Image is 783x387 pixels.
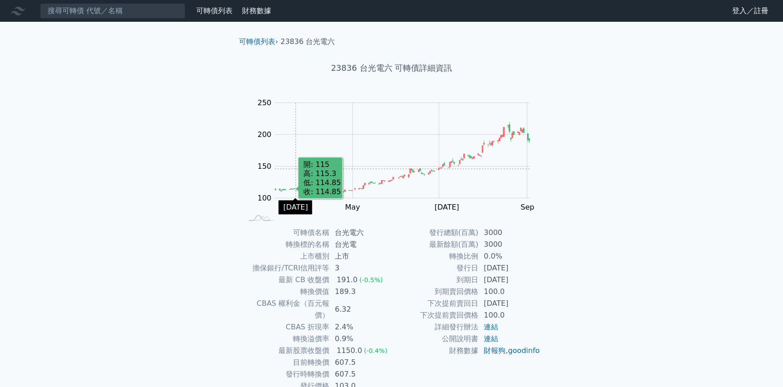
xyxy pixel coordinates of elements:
tspan: Sep [520,203,534,211]
td: 擔保銀行/TCRI信用評等 [243,262,329,274]
td: 下次提前賣回價格 [391,309,478,321]
td: 最新餘額(百萬) [391,239,478,250]
td: 最新 CB 收盤價 [243,274,329,286]
td: 台光電 [329,239,391,250]
tspan: 250 [258,98,272,107]
td: 3000 [478,227,540,239]
a: 可轉債列表 [239,37,275,46]
span: (-0.5%) [359,276,383,284]
td: [DATE] [478,274,540,286]
a: 財報狗 [484,346,505,355]
td: 2.4% [329,321,391,333]
li: › [239,36,278,47]
td: 100.0 [478,309,540,321]
td: 轉換價值 [243,286,329,298]
td: 6.32 [329,298,391,321]
td: 最新股票收盤價 [243,345,329,357]
td: 發行總額(百萬) [391,227,478,239]
td: 3 [329,262,391,274]
td: 可轉債名稱 [243,227,329,239]
td: 0.0% [478,250,540,262]
td: 100.0 [478,286,540,298]
td: 財務數據 [391,345,478,357]
td: 到期日 [391,274,478,286]
td: CBAS 折現率 [243,321,329,333]
tspan: 150 [258,162,272,171]
td: 發行日 [391,262,478,274]
td: 轉換比例 [391,250,478,262]
td: 189.3 [329,286,391,298]
td: 607.5 [329,368,391,380]
a: 連結 [484,323,498,331]
td: 轉換標的名稱 [243,239,329,250]
td: 台光電六 [329,227,391,239]
a: goodinfo [508,346,540,355]
tspan: [DATE] [435,203,459,211]
td: [DATE] [478,262,540,274]
tspan: 100 [258,194,272,202]
td: 3000 [478,239,540,250]
tspan: May [345,203,360,211]
td: 發行時轉換價 [243,368,329,380]
span: (-0.4%) [364,347,387,354]
td: 到期賣回價格 [391,286,478,298]
td: 詳細發行辦法 [391,321,478,333]
td: 上市 [329,250,391,262]
div: 1150.0 [335,345,364,357]
a: 財務數據 [242,6,271,15]
td: 目前轉換價 [243,357,329,368]
g: Chart [253,98,544,230]
a: 可轉債列表 [196,6,233,15]
td: , [478,345,540,357]
td: [DATE] [478,298,540,309]
li: 23836 台光電六 [281,36,335,47]
td: CBAS 權利金（百元報價） [243,298,329,321]
td: 轉換溢價率 [243,333,329,345]
tspan: 200 [258,130,272,139]
h1: 23836 台光電六 可轉債詳細資訊 [232,62,551,74]
a: 連結 [484,334,498,343]
div: 191.0 [335,274,359,286]
td: 上市櫃別 [243,250,329,262]
td: 607.5 [329,357,391,368]
input: 搜尋可轉債 代號／名稱 [40,3,185,19]
a: 登入／註冊 [725,4,776,18]
td: 0.9% [329,333,391,345]
td: 下次提前賣回日 [391,298,478,309]
td: 公開說明書 [391,333,478,345]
